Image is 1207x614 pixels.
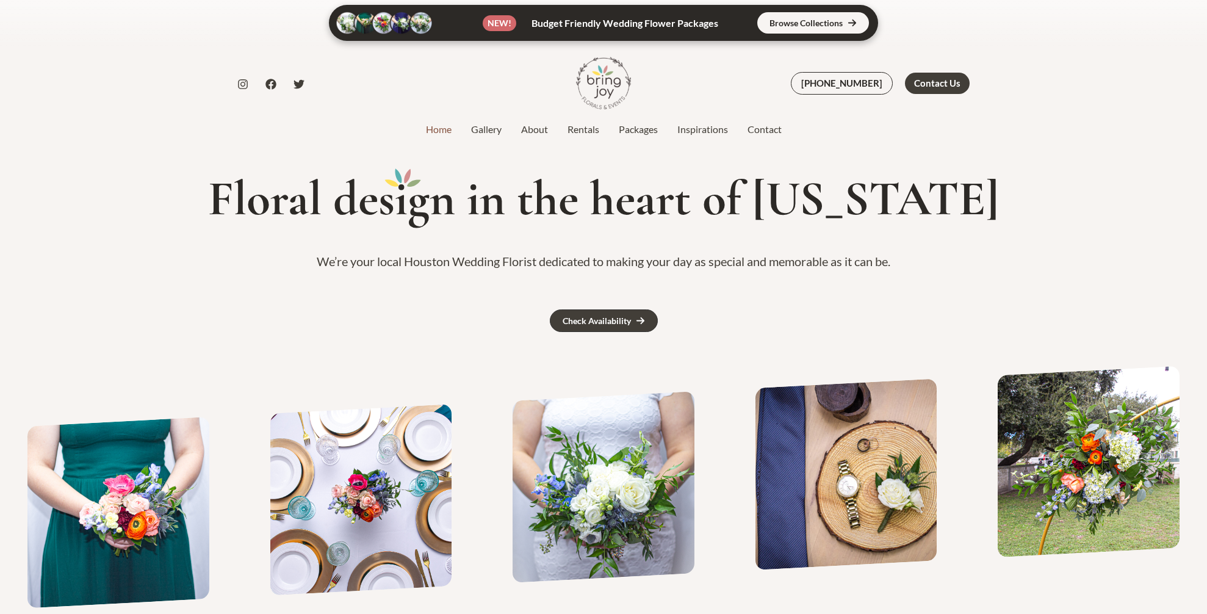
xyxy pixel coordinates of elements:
img: Bring Joy [576,56,631,110]
a: Check Availability [550,309,658,332]
div: Check Availability [563,317,631,325]
a: Home [416,122,461,137]
a: About [511,122,558,137]
a: Gallery [461,122,511,137]
a: Contact Us [905,73,970,94]
a: Rentals [558,122,609,137]
a: [PHONE_NUMBER] [791,72,893,95]
a: Inspirations [668,122,738,137]
p: We’re your local Houston Wedding Florist dedicated to making your day as special and memorable as... [15,250,1192,273]
a: Facebook [265,79,276,90]
nav: Site Navigation [416,120,791,139]
h1: Floral des gn in the heart of [US_STATE] [15,172,1192,226]
mark: i [395,172,408,226]
a: Twitter [294,79,304,90]
a: Contact [738,122,791,137]
a: Instagram [237,79,248,90]
a: Packages [609,122,668,137]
